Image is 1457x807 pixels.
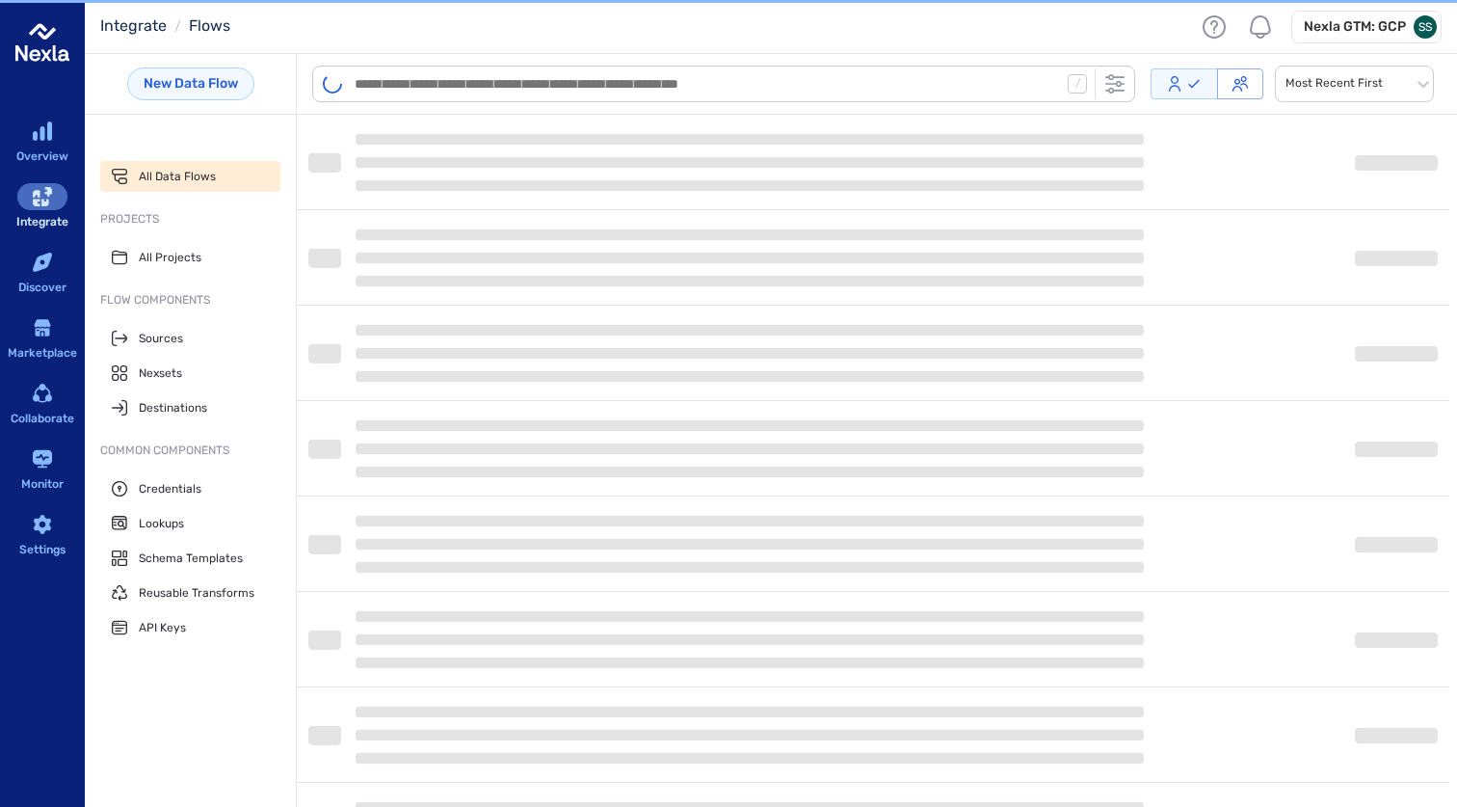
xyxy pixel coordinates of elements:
[11,409,74,429] div: Collaborate
[100,242,280,273] a: All Projects
[139,481,201,497] span: Credentials
[1068,74,1087,94] div: /
[12,509,73,563] a: Settings
[174,15,181,39] li: /
[1151,68,1263,99] div: Access Level-uncontrolled
[19,540,66,560] div: Settings
[18,278,66,298] div: Discover
[12,247,73,301] a: Discover
[100,16,167,35] a: Integrate
[100,543,280,574] a: Schema Templates
[139,585,254,601] span: Reusable Transforms
[100,323,280,354] a: Sources
[189,16,230,35] a: Flows
[12,444,73,498] a: Monitor
[100,161,280,192] a: All Data Flows
[12,312,73,366] a: Marketplace
[312,66,1263,102] div: search-bar-container
[1217,68,1263,99] button: Accessible to me
[100,14,230,39] nav: breadcrumb
[21,474,64,495] div: Monitor
[15,15,69,69] img: logo
[100,392,280,423] a: Destinations
[139,331,183,346] span: Sources
[139,400,207,416] span: Destinations
[139,551,243,566] span: Schema Templates
[100,508,280,539] a: Lookups
[1414,15,1437,39] div: SS
[100,211,280,227] span: Projects
[127,67,254,100] a: New Data Flow
[1245,12,1276,42] div: Notifications
[16,147,68,167] div: Overview
[8,343,77,363] div: Marketplace
[139,169,216,184] span: All Data Flows
[100,443,280,458] span: Common Components
[12,181,73,235] a: Integrate
[100,292,280,308] span: Flow Components
[1199,12,1230,42] div: Help
[12,116,73,170] a: Overview
[1151,68,1218,99] button: Owned by me
[100,578,280,608] a: Reusable Transforms
[1304,17,1406,37] h6: Nexla GTM: GCP
[100,473,280,504] a: Credentials
[16,212,68,232] div: Integrate
[139,250,201,265] span: All Projects
[85,54,296,807] div: sub-menu-container
[12,378,73,432] a: Collaborate
[139,620,186,635] span: API Keys
[139,365,182,381] span: Nexsets
[100,358,280,389] a: Nexsets
[100,612,280,643] a: API Keys
[139,516,184,531] span: Lookups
